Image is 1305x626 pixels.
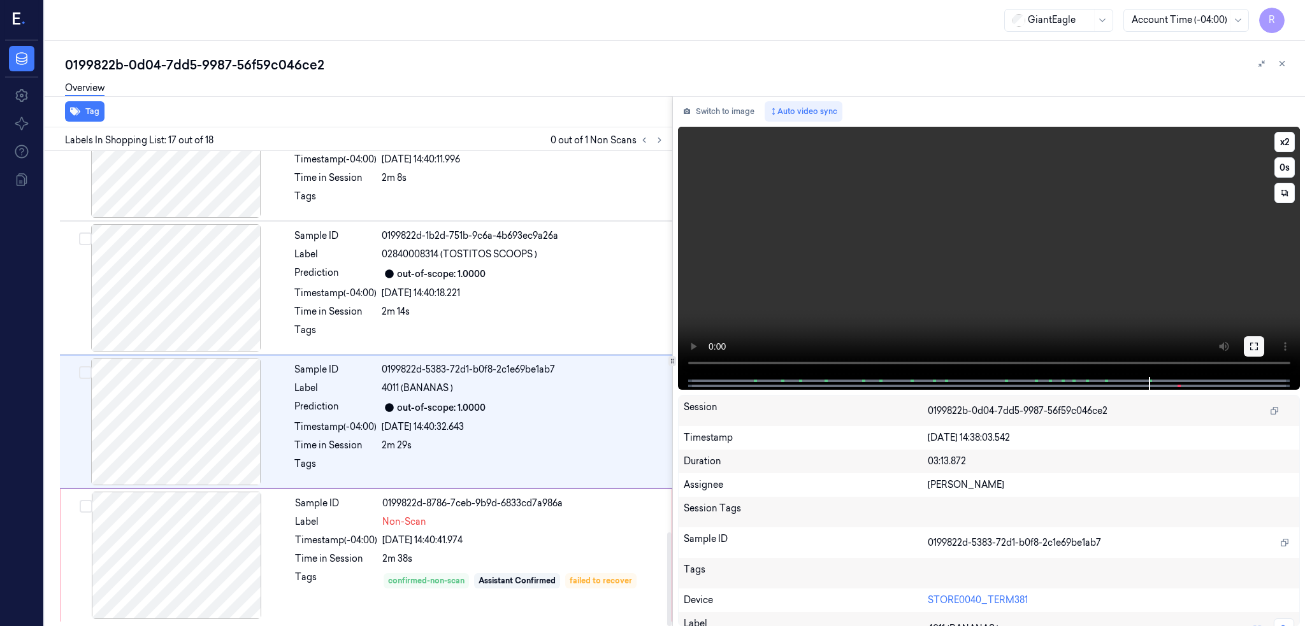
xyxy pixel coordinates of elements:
span: Labels In Shopping List: 17 out of 18 [65,134,213,147]
div: Tags [294,324,377,344]
button: Tag [65,101,105,122]
div: 2m 8s [382,171,665,185]
div: Assistant Confirmed [479,575,556,587]
span: 02840008314 (TOSTITOS SCOOPS ) [382,248,537,261]
div: out-of-scope: 1.0000 [397,401,486,415]
div: 0199822d-1b2d-751b-9c6a-4b693ec9a26a [382,229,665,243]
div: Sample ID [295,497,377,510]
div: failed to recover [570,575,632,587]
div: Label [295,515,377,529]
span: 4011 (BANANAS ) [382,381,453,395]
div: [DATE] 14:40:41.974 [382,534,664,547]
span: Non-Scan [382,515,426,529]
div: [DATE] 14:40:32.643 [382,420,665,434]
div: Timestamp (-04:00) [295,534,377,547]
div: Timestamp (-04:00) [294,287,377,300]
button: Select row [79,366,92,379]
div: Prediction [294,266,377,281]
button: R [1259,8,1285,33]
a: Overview [65,82,105,96]
div: [DATE] 14:38:03.542 [928,431,1294,445]
div: Device [684,594,928,607]
div: Tags [294,457,377,478]
button: 0s [1274,157,1295,178]
div: Sample ID [684,532,928,553]
div: Prediction [294,400,377,415]
div: 2m 38s [382,552,664,566]
span: 0 out of 1 Non Scans [551,132,667,148]
div: 2m 14s [382,305,665,318]
button: Auto video sync [765,101,842,122]
div: Timestamp (-04:00) [294,153,377,166]
div: [DATE] 14:40:11.996 [382,153,665,166]
div: Time in Session [295,552,377,566]
div: Sample ID [294,229,377,243]
div: 0199822d-8786-7ceb-9b9d-6833cd7a986a [382,497,664,510]
div: Session [684,401,928,421]
div: Label [294,381,377,395]
div: [DATE] 14:40:18.221 [382,287,665,300]
div: Sample ID [294,363,377,376]
div: Assignee [684,478,928,492]
span: 0199822b-0d04-7dd5-9987-56f59c046ce2 [928,404,1107,418]
div: Session Tags [684,502,928,522]
div: Label [294,248,377,261]
div: Tags [295,571,377,591]
button: Select row [79,232,92,245]
div: Time in Session [294,439,377,452]
button: Select row [80,500,92,513]
div: [PERSON_NAME] [928,478,1294,492]
button: Switch to image [678,101,760,122]
div: 2m 29s [382,439,665,452]
div: Time in Session [294,171,377,185]
div: Duration [684,455,928,468]
div: 03:13.872 [928,455,1294,468]
button: x2 [1274,132,1295,152]
div: out-of-scope: 1.0000 [397,267,486,281]
div: Time in Session [294,305,377,318]
div: 0199822b-0d04-7dd5-9987-56f59c046ce2 [65,56,1295,74]
div: STORE0040_TERM381 [928,594,1294,607]
span: 0199822d-5383-72d1-b0f8-2c1e69be1ab7 [928,536,1101,550]
div: Timestamp [684,431,928,445]
div: 0199822d-5383-72d1-b0f8-2c1e69be1ab7 [382,363,665,376]
div: confirmed-non-scan [388,575,465,587]
div: Tags [684,563,928,583]
div: Timestamp (-04:00) [294,420,377,434]
div: Tags [294,190,377,210]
